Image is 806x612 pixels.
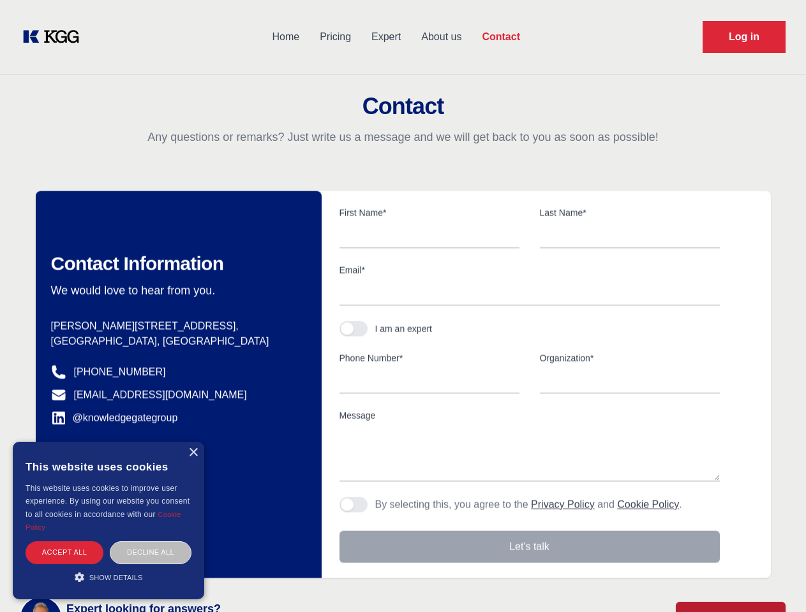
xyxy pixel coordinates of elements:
[15,94,791,119] h2: Contact
[340,207,519,219] label: First Name*
[531,499,595,510] a: Privacy Policy
[703,21,786,53] a: Request Demo
[74,388,247,403] a: [EMAIL_ADDRESS][DOMAIN_NAME]
[375,323,433,335] div: I am an expert
[411,20,472,54] a: About us
[26,511,181,531] a: Cookie Policy
[74,365,166,380] a: [PHONE_NUMBER]
[26,484,190,519] span: This website uses cookies to improve user experience. By using our website you consent to all coo...
[188,448,198,458] div: Close
[26,541,103,564] div: Accept all
[472,20,530,54] a: Contact
[540,352,720,365] label: Organization*
[310,20,361,54] a: Pricing
[51,252,301,275] h2: Contact Information
[15,129,791,145] p: Any questions or remarks? Just write us a message and we will get back to you as soon as possible!
[20,27,89,47] a: KOL Knowledge Platform: Talk to Key External Experts (KEE)
[51,411,178,426] a: @knowledgegategroup
[51,319,301,334] p: [PERSON_NAME][STREET_ADDRESS],
[340,409,720,422] label: Message
[742,551,806,612] iframe: Chat Widget
[540,207,720,219] label: Last Name*
[340,352,519,365] label: Phone Number*
[617,499,679,510] a: Cookie Policy
[375,497,682,513] p: By selecting this, you agree to the and .
[89,574,143,581] span: Show details
[361,20,411,54] a: Expert
[262,20,310,54] a: Home
[26,451,191,482] div: This website uses cookies
[51,283,301,298] p: We would love to hear from you.
[340,264,720,277] label: Email*
[51,334,301,349] p: [GEOGRAPHIC_DATA], [GEOGRAPHIC_DATA]
[26,571,191,583] div: Show details
[340,531,720,563] button: Let's talk
[110,541,191,564] div: Decline all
